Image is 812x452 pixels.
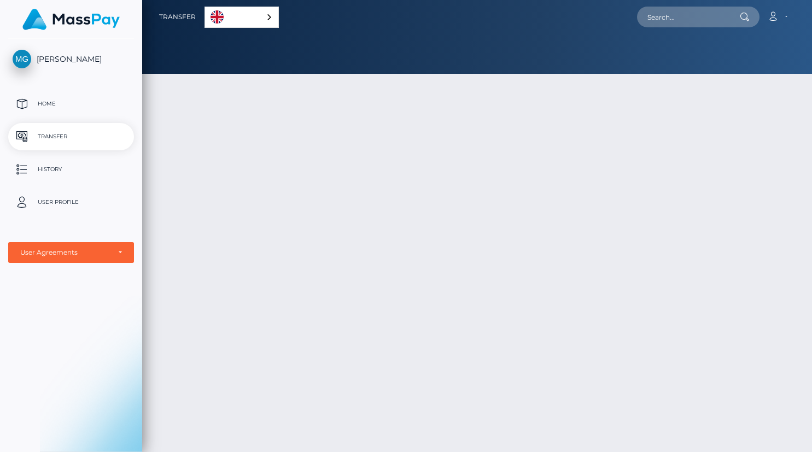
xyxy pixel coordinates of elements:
[13,161,130,178] p: History
[205,7,278,27] a: English
[205,7,279,28] div: Language
[13,96,130,112] p: Home
[8,123,134,150] a: Transfer
[159,5,196,28] a: Transfer
[13,194,130,210] p: User Profile
[8,90,134,118] a: Home
[8,156,134,183] a: History
[20,248,110,257] div: User Agreements
[22,9,120,30] img: MassPay
[8,242,134,263] button: User Agreements
[8,189,134,216] a: User Profile
[637,7,740,27] input: Search...
[205,7,279,28] aside: Language selected: English
[8,54,134,64] span: [PERSON_NAME]
[13,128,130,145] p: Transfer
